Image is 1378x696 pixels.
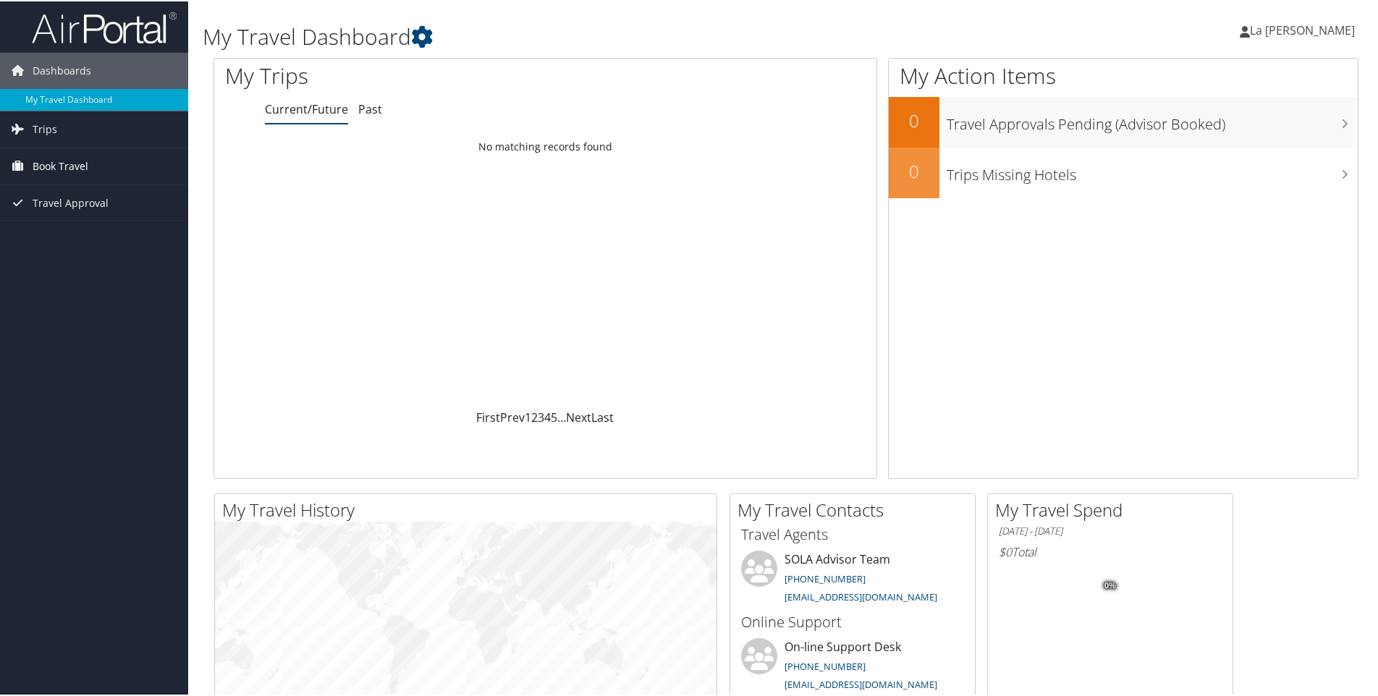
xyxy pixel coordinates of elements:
[889,59,1358,90] h1: My Action Items
[214,132,876,158] td: No matching records found
[999,523,1222,537] h6: [DATE] - [DATE]
[531,408,538,424] a: 2
[591,408,614,424] a: Last
[566,408,591,424] a: Next
[889,158,939,182] h2: 0
[538,408,544,424] a: 3
[32,9,177,43] img: airportal-logo.png
[1104,580,1116,589] tspan: 0%
[1250,21,1355,37] span: La [PERSON_NAME]
[544,408,551,424] a: 4
[947,156,1358,184] h3: Trips Missing Hotels
[33,110,57,146] span: Trips
[785,589,937,602] a: [EMAIL_ADDRESS][DOMAIN_NAME]
[995,496,1233,521] h2: My Travel Spend
[999,543,1222,559] h6: Total
[741,523,964,543] h3: Travel Agents
[33,147,88,183] span: Book Travel
[265,100,348,116] a: Current/Future
[741,611,964,631] h3: Online Support
[1240,7,1369,51] a: La [PERSON_NAME]
[500,408,525,424] a: Prev
[889,107,939,132] h2: 0
[785,571,866,584] a: [PHONE_NUMBER]
[947,106,1358,133] h3: Travel Approvals Pending (Advisor Booked)
[33,184,109,220] span: Travel Approval
[734,549,971,608] li: SOLA Advisor Team
[889,146,1358,197] a: 0Trips Missing Hotels
[225,59,590,90] h1: My Trips
[358,100,382,116] a: Past
[889,96,1358,146] a: 0Travel Approvals Pending (Advisor Booked)
[737,496,975,521] h2: My Travel Contacts
[33,51,91,88] span: Dashboards
[551,408,557,424] a: 5
[222,496,717,521] h2: My Travel History
[734,637,971,696] li: On-line Support Desk
[785,676,937,689] a: [EMAIL_ADDRESS][DOMAIN_NAME]
[557,408,566,424] span: …
[476,408,500,424] a: First
[525,408,531,424] a: 1
[785,658,866,671] a: [PHONE_NUMBER]
[999,543,1012,559] span: $0
[203,20,981,51] h1: My Travel Dashboard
